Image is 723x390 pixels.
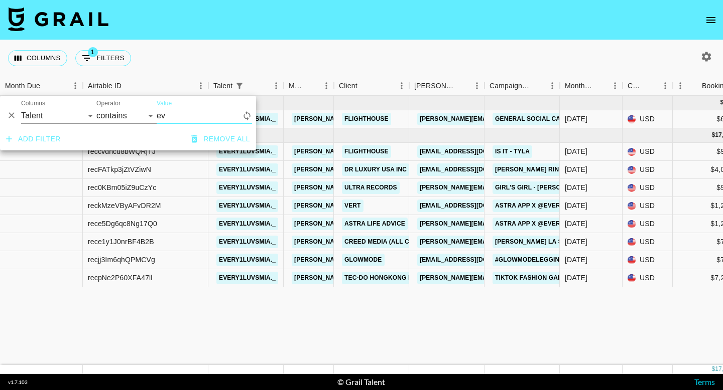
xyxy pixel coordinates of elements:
[21,99,45,108] label: Columns
[701,10,721,30] button: open drawer
[342,254,385,266] a: GLOWMODE
[688,79,702,93] button: Sort
[187,130,254,148] button: Remove all
[711,131,715,139] div: $
[623,179,673,197] div: USD
[292,272,455,284] a: [PERSON_NAME][EMAIL_ADDRESS][DOMAIN_NAME]
[342,218,408,230] a: Astra Life Advice
[68,78,83,93] button: Menu
[216,254,278,266] a: every1luvsmia._
[414,76,455,96] div: [PERSON_NAME]
[292,181,455,194] a: [PERSON_NAME][EMAIL_ADDRESS][DOMAIN_NAME]
[623,251,673,269] div: USD
[292,200,455,212] a: [PERSON_NAME][EMAIL_ADDRESS][DOMAIN_NAME]
[623,215,673,233] div: USD
[337,377,385,387] div: © Grail Talent
[623,197,673,215] div: USD
[493,145,532,158] a: IS IT - TYLA
[608,78,623,93] button: Menu
[565,114,587,124] div: Jun '25
[593,79,608,93] button: Sort
[623,161,673,179] div: USD
[493,113,609,125] a: General Social Capital Lipsync
[88,255,155,265] div: recjj3Im6qhQPMCVg
[40,79,54,93] button: Sort
[342,145,391,158] a: Flighthouse
[157,99,172,108] label: Value
[417,236,581,248] a: [PERSON_NAME][EMAIL_ADDRESS][DOMAIN_NAME]
[417,181,633,194] a: [PERSON_NAME][EMAIL_ADDRESS][PERSON_NAME][DOMAIN_NAME]
[339,76,357,96] div: Client
[157,108,242,124] input: Filter value
[623,269,673,287] div: USD
[216,236,278,248] a: every1luvsmia._
[417,200,530,212] a: [EMAIL_ADDRESS][DOMAIN_NAME]
[565,237,587,247] div: Jul '25
[88,182,156,192] div: rec0KBm05iZ9uCzYc
[673,78,688,93] button: Menu
[623,143,673,161] div: USD
[565,182,587,192] div: Jul '25
[493,181,591,194] a: Girl's Girl - [PERSON_NAME]
[2,130,65,148] button: Add filter
[342,113,391,125] a: Flighthouse
[96,99,120,108] label: Operator
[319,78,334,93] button: Menu
[88,76,122,96] div: Airtable ID
[216,200,278,212] a: every1luvsmia._
[455,79,469,93] button: Sort
[88,146,156,156] div: reccvdhcu8bWQRjTJ
[8,7,108,31] img: Grail Talent
[292,218,455,230] a: [PERSON_NAME][EMAIL_ADDRESS][DOMAIN_NAME]
[342,236,446,248] a: Creed Media (All Campaigns)
[193,78,208,93] button: Menu
[493,163,637,176] a: [PERSON_NAME] Ring x @every1luvsmia._
[711,365,715,373] div: $
[417,254,530,266] a: [EMAIL_ADDRESS][DOMAIN_NAME]
[493,218,603,230] a: Astra App x @every1luvsmia._
[216,163,278,176] a: every1luvsmia._
[8,50,67,66] button: Select columns
[305,79,319,93] button: Sort
[88,273,153,283] div: recpNe2P60XFA47ll
[565,255,587,265] div: Jul '25
[208,76,284,96] div: Talent
[531,79,545,93] button: Sort
[545,78,560,93] button: Menu
[565,273,587,283] div: Jul '25
[8,379,28,385] div: v 1.7.103
[565,164,587,174] div: Jul '25
[232,79,247,93] div: 1 active filter
[292,236,455,248] a: [PERSON_NAME][EMAIL_ADDRESS][DOMAIN_NAME]
[623,76,673,96] div: Currency
[628,76,644,96] div: Currency
[284,76,334,96] div: Manager
[565,219,587,229] div: Jul '25
[342,272,435,284] a: Tec-Do HongKong Limited
[213,76,232,96] div: Talent
[216,218,278,230] a: every1luvsmia._
[565,146,587,156] div: Jul '25
[292,113,455,125] a: [PERSON_NAME][EMAIL_ADDRESS][DOMAIN_NAME]
[75,50,131,66] button: Show filters
[5,76,40,96] div: Month Due
[122,79,136,93] button: Sort
[216,145,278,158] a: every1luvsmia._
[292,145,455,158] a: [PERSON_NAME][EMAIL_ADDRESS][DOMAIN_NAME]
[417,163,530,176] a: [EMAIL_ADDRESS][DOMAIN_NAME]
[269,78,284,93] button: Menu
[417,218,581,230] a: [PERSON_NAME][EMAIL_ADDRESS][DOMAIN_NAME]
[490,76,531,96] div: Campaign (Type)
[88,164,151,174] div: recFATkp3jZtVZiwN
[417,113,581,125] a: [PERSON_NAME][EMAIL_ADDRESS][DOMAIN_NAME]
[83,76,208,96] div: Airtable ID
[493,236,615,248] a: [PERSON_NAME] La San - Feel Good
[88,201,161,211] div: reckMzeVByAFvDR2M
[565,201,587,211] div: Jul '25
[417,272,581,284] a: [PERSON_NAME][EMAIL_ADDRESS][DOMAIN_NAME]
[694,377,715,386] a: Terms
[623,110,673,128] div: USD
[493,200,603,212] a: Astra App x @every1luvsmia._
[292,254,455,266] a: [PERSON_NAME][EMAIL_ADDRESS][DOMAIN_NAME]
[342,181,400,194] a: Ultra Records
